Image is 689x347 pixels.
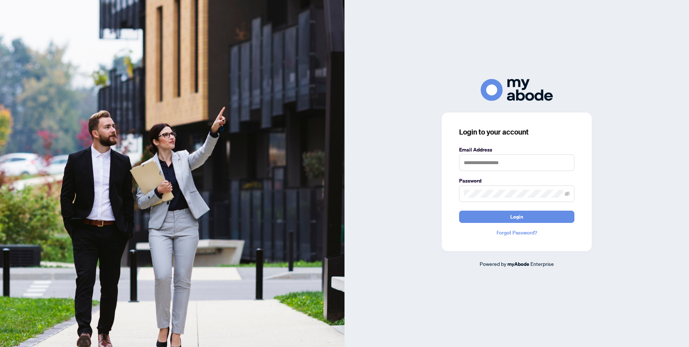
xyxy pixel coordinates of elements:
span: Enterprise [530,260,554,267]
span: eye-invisible [565,191,570,196]
label: Password [459,177,574,185]
span: Login [510,211,523,223]
img: ma-logo [481,79,553,101]
a: Forgot Password? [459,229,574,237]
h3: Login to your account [459,127,574,137]
label: Email Address [459,146,574,154]
a: myAbode [507,260,529,268]
button: Login [459,211,574,223]
span: Powered by [480,260,506,267]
